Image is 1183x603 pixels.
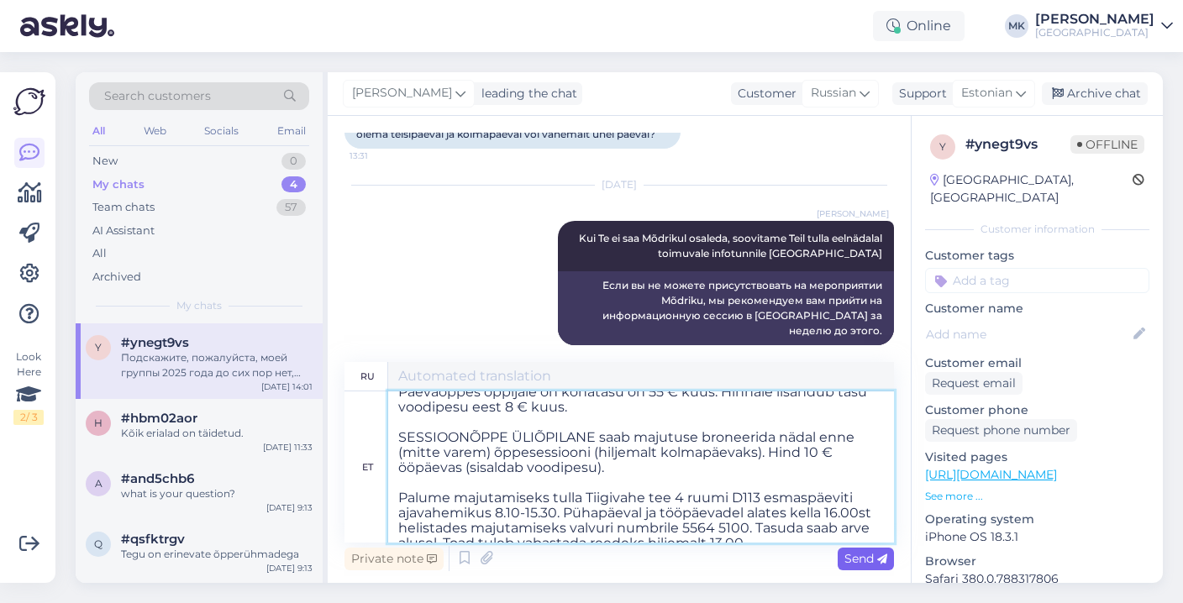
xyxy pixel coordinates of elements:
[925,553,1149,570] p: Browser
[266,562,313,574] div: [DATE] 9:13
[965,134,1070,155] div: # ynegt9vs
[1070,135,1144,154] span: Offline
[939,140,946,153] span: y
[925,419,1077,442] div: Request phone number
[362,453,373,481] div: et
[475,85,577,102] div: leading the chat
[121,547,313,562] div: Tegu on erinevate õpperühmadega
[92,245,107,262] div: All
[13,349,44,425] div: Look Here
[1042,82,1148,105] div: Archive chat
[261,380,313,393] div: [DATE] 14:01
[826,346,889,359] span: Seen ✓ 9:14
[925,372,1023,395] div: Request email
[926,325,1130,343] input: Add name
[925,300,1149,317] p: Customer name
[961,84,1012,102] span: Estonian
[1005,14,1028,38] div: MK
[925,354,1149,372] p: Customer email
[1035,13,1154,26] div: [PERSON_NAME]
[1035,26,1154,39] div: [GEOGRAPHIC_DATA]
[266,501,313,514] div: [DATE] 9:13
[731,85,797,102] div: Customer
[104,87,211,105] span: Search customers
[350,149,413,162] span: 13:31
[344,548,444,570] div: Private note
[925,570,1149,588] p: Safari 380.0.788317806
[892,85,947,102] div: Support
[92,199,155,216] div: Team chats
[817,207,889,220] span: [PERSON_NAME]
[92,176,145,193] div: My chats
[925,467,1057,482] a: [URL][DOMAIN_NAME]
[92,153,118,170] div: New
[95,477,103,490] span: a
[873,11,965,41] div: Online
[94,417,103,429] span: h
[140,120,170,142] div: Web
[579,232,885,260] span: Kui Te ei saa Mõdrikul osaleda, soovitame Teil tulla eelnädalal toimuvale infotunnile [GEOGRAPHIC...
[360,362,375,391] div: ru
[925,268,1149,293] input: Add a tag
[13,410,44,425] div: 2 / 3
[92,223,155,239] div: AI Assistant
[925,448,1149,466] p: Visited pages
[1035,13,1173,39] a: [PERSON_NAME][GEOGRAPHIC_DATA]
[276,199,306,216] div: 57
[121,350,313,380] div: Подскажите, пожалуйста, моей группы 2025 года до сих пор нет, как я могу зарегестрироваться в общ...
[558,271,894,345] div: Если вы не можете присутствовать на мероприятии Mõdriku, мы рекомендуем вам прийти на информацион...
[281,176,306,193] div: 4
[176,298,222,313] span: My chats
[925,528,1149,546] p: iPhone OS 18.3.1
[121,532,185,547] span: #qsfktrgv
[274,120,309,142] div: Email
[925,222,1149,237] div: Customer information
[121,426,313,441] div: Kõik erialad on täidetud.
[94,537,103,550] span: q
[89,120,108,142] div: All
[13,86,45,118] img: Askly Logo
[388,391,894,543] textarea: Administraator on [DATE], pühapäeval majas [PERSON_NAME] 16.00-20.00. Mõdriku üliõpilaskodudes on...
[121,486,313,501] div: what is your question?
[925,401,1149,419] p: Customer phone
[121,411,197,426] span: #hbm02aor
[811,84,856,102] span: Russian
[352,84,452,102] span: [PERSON_NAME]
[263,441,313,454] div: [DATE] 11:33
[92,269,141,286] div: Archived
[121,335,189,350] span: #ynegt9vs
[925,511,1149,528] p: Operating system
[95,341,102,354] span: y
[930,171,1133,207] div: [GEOGRAPHIC_DATA], [GEOGRAPHIC_DATA]
[121,471,194,486] span: #and5chb6
[925,247,1149,265] p: Customer tags
[925,489,1149,504] p: See more ...
[844,551,887,566] span: Send
[201,120,242,142] div: Socials
[281,153,306,170] div: 0
[344,177,894,192] div: [DATE]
